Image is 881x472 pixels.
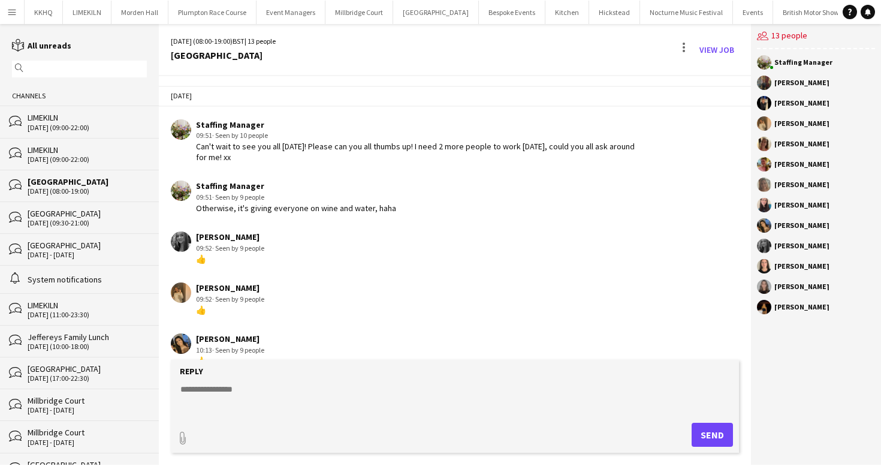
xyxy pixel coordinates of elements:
div: [DATE] (09:00-22:00) [28,155,147,164]
div: [GEOGRAPHIC_DATA] [28,459,147,470]
div: [PERSON_NAME] [774,263,829,270]
button: [GEOGRAPHIC_DATA] [393,1,479,24]
button: Millbridge Court [325,1,393,24]
a: View Job [695,40,739,59]
div: [PERSON_NAME] [774,303,829,311]
div: 👍 [196,356,264,366]
div: [PERSON_NAME] [774,222,829,229]
span: · Seen by 9 people [212,345,264,354]
div: [PERSON_NAME] [774,100,829,107]
div: [DATE] (17:00-22:30) [28,374,147,383]
div: [PERSON_NAME] [774,202,829,209]
div: [PERSON_NAME] [196,333,264,344]
div: Staffing Manager [196,181,396,191]
div: [PERSON_NAME] [774,161,829,168]
div: 10:13 [196,345,264,356]
div: [GEOGRAPHIC_DATA] [28,240,147,251]
div: [GEOGRAPHIC_DATA] [28,363,147,374]
div: [DATE] (09:00-22:00) [28,124,147,132]
div: [DATE] (10:00-18:00) [28,342,147,351]
div: [GEOGRAPHIC_DATA] [28,208,147,219]
button: Events [733,1,773,24]
div: [PERSON_NAME] [774,283,829,290]
div: [DATE] (09:30-21:00) [28,219,147,227]
button: Hickstead [589,1,640,24]
div: [PERSON_NAME] [774,140,829,148]
div: [DATE] (08:00-19:00) | 13 people [171,36,276,47]
button: British Motor Show [773,1,849,24]
button: Bespoke Events [479,1,545,24]
div: [DATE] (08:00-19:00) [28,187,147,196]
label: Reply [180,366,203,377]
button: LIMEKILN [63,1,111,24]
div: [PERSON_NAME] [774,242,829,249]
span: · Seen by 9 people [212,294,264,303]
div: [GEOGRAPHIC_DATA] [171,50,276,61]
span: · Seen by 10 people [212,131,268,140]
button: Nocturne Music Festival [640,1,733,24]
span: · Seen by 9 people [212,243,264,252]
div: [DATE] [159,86,751,106]
div: [PERSON_NAME] [196,232,264,242]
div: Can't wait to see you all [DATE]! Please can you all thumbs up! I need 2 more people to work [DAT... [196,141,645,163]
button: Kitchen [545,1,589,24]
div: 09:52 [196,294,264,305]
div: [DATE] (11:00-23:30) [28,311,147,319]
div: 09:51 [196,130,645,141]
div: LIMEKILN [28,145,147,155]
div: LIMEKILN [28,300,147,311]
div: 09:51 [196,192,396,203]
div: [PERSON_NAME] [774,181,829,188]
div: 13 people [757,24,875,49]
button: Morden Hall [111,1,168,24]
span: · Seen by 9 people [212,193,264,202]
div: System notifications [28,274,147,285]
div: 👍 [196,305,264,315]
div: Jeffereys Family Lunch [28,332,147,342]
div: [DATE] - [DATE] [28,438,147,447]
div: [DATE] - [DATE] [28,251,147,259]
a: All unreads [12,40,71,51]
div: Millbridge Court [28,395,147,406]
button: Plumpton Race Course [168,1,257,24]
button: KKHQ [25,1,63,24]
div: 👍 [196,254,264,264]
div: [PERSON_NAME] [774,120,829,127]
div: [PERSON_NAME] [196,282,264,293]
div: 09:52 [196,243,264,254]
div: [DATE] - [DATE] [28,406,147,414]
div: LIMEKILN [28,112,147,123]
button: Event Managers [257,1,325,24]
div: Otherwise, it's giving everyone on wine and water, haha [196,203,396,214]
div: [GEOGRAPHIC_DATA] [28,176,147,187]
span: BST [233,37,245,46]
div: Millbridge Court [28,427,147,438]
div: Staffing Manager [196,119,645,130]
button: Send [692,423,733,447]
div: [PERSON_NAME] [774,79,829,86]
div: Staffing Manager [774,59,832,66]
